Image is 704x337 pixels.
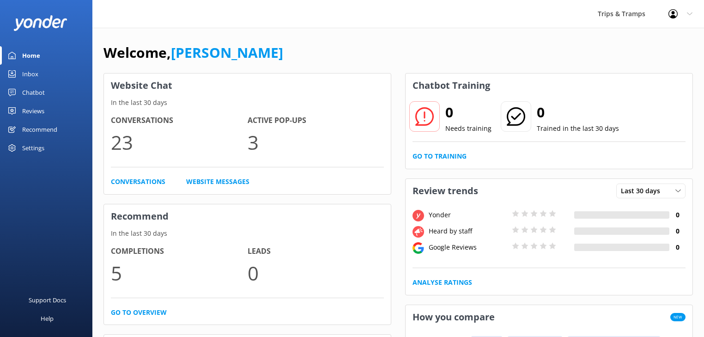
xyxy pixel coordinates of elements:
[248,127,384,158] p: 3
[406,74,497,98] h3: Chatbot Training
[669,242,686,252] h4: 0
[413,277,472,288] a: Analyse Ratings
[22,102,44,120] div: Reviews
[406,179,485,203] h3: Review trends
[186,177,249,187] a: Website Messages
[104,228,391,239] p: In the last 30 days
[103,42,283,64] h1: Welcome,
[41,309,54,328] div: Help
[104,74,391,98] h3: Website Chat
[111,127,248,158] p: 23
[406,305,502,329] h3: How you compare
[670,313,686,321] span: New
[669,226,686,236] h4: 0
[111,177,165,187] a: Conversations
[248,115,384,127] h4: Active Pop-ups
[22,120,57,139] div: Recommend
[248,257,384,288] p: 0
[14,15,67,31] img: yonder-white-logo.png
[22,46,40,65] div: Home
[111,115,248,127] h4: Conversations
[413,151,467,161] a: Go to Training
[248,245,384,257] h4: Leads
[22,65,38,83] div: Inbox
[111,257,248,288] p: 5
[537,101,619,123] h2: 0
[104,98,391,108] p: In the last 30 days
[111,245,248,257] h4: Completions
[445,123,492,134] p: Needs training
[426,242,510,252] div: Google Reviews
[669,210,686,220] h4: 0
[171,43,283,62] a: [PERSON_NAME]
[111,307,167,318] a: Go to overview
[29,291,66,309] div: Support Docs
[22,83,45,102] div: Chatbot
[22,139,44,157] div: Settings
[426,210,510,220] div: Yonder
[104,204,391,228] h3: Recommend
[445,101,492,123] h2: 0
[426,226,510,236] div: Heard by staff
[537,123,619,134] p: Trained in the last 30 days
[621,186,666,196] span: Last 30 days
